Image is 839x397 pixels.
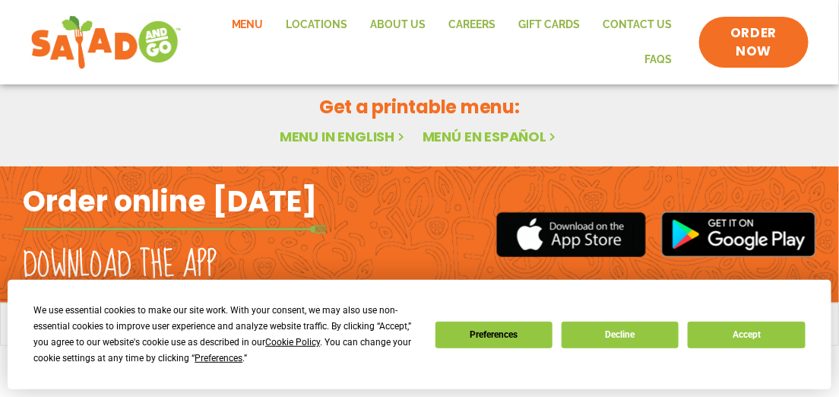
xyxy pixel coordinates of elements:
[496,210,646,259] img: appstore
[438,8,508,43] a: Careers
[197,8,683,77] nav: Menu
[23,225,327,233] img: fork
[661,211,816,257] img: google_play
[592,8,684,43] a: Contact Us
[220,8,275,43] a: Menu
[359,8,438,43] a: About Us
[265,337,320,348] span: Cookie Policy
[634,43,684,78] a: FAQs
[508,8,592,43] a: GIFT CARDS
[714,24,793,61] span: ORDER NOW
[275,8,359,43] a: Locations
[688,322,805,348] button: Accept
[423,127,559,146] a: Menú en español
[8,280,831,389] div: Cookie Consent Prompt
[699,17,809,68] a: ORDER NOW
[23,244,217,287] h2: Download the app
[435,322,552,348] button: Preferences
[195,353,242,364] span: Preferences
[280,127,407,146] a: Menu in English
[562,322,679,348] button: Decline
[24,94,815,120] h2: Get a printable menu:
[33,303,416,367] div: We use essential cookies to make our site work. With your consent, we may also use non-essential ...
[23,183,317,220] h2: Order online [DATE]
[30,12,182,73] img: new-SAG-logo-768×292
